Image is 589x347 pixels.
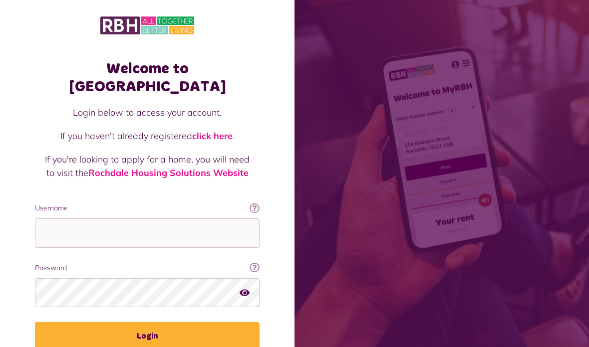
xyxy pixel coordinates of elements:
[45,129,250,143] p: If you haven't already registered .
[88,167,249,178] a: Rochdale Housing Solutions Website
[45,153,250,179] p: If you're looking to apply for a home, you will need to visit the
[45,106,250,119] p: Login below to access your account.
[35,60,260,96] h1: Welcome to [GEOGRAPHIC_DATA]
[35,203,260,213] label: Username
[100,15,194,36] img: MyRBH
[192,130,233,142] a: click here
[35,263,260,273] label: Password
